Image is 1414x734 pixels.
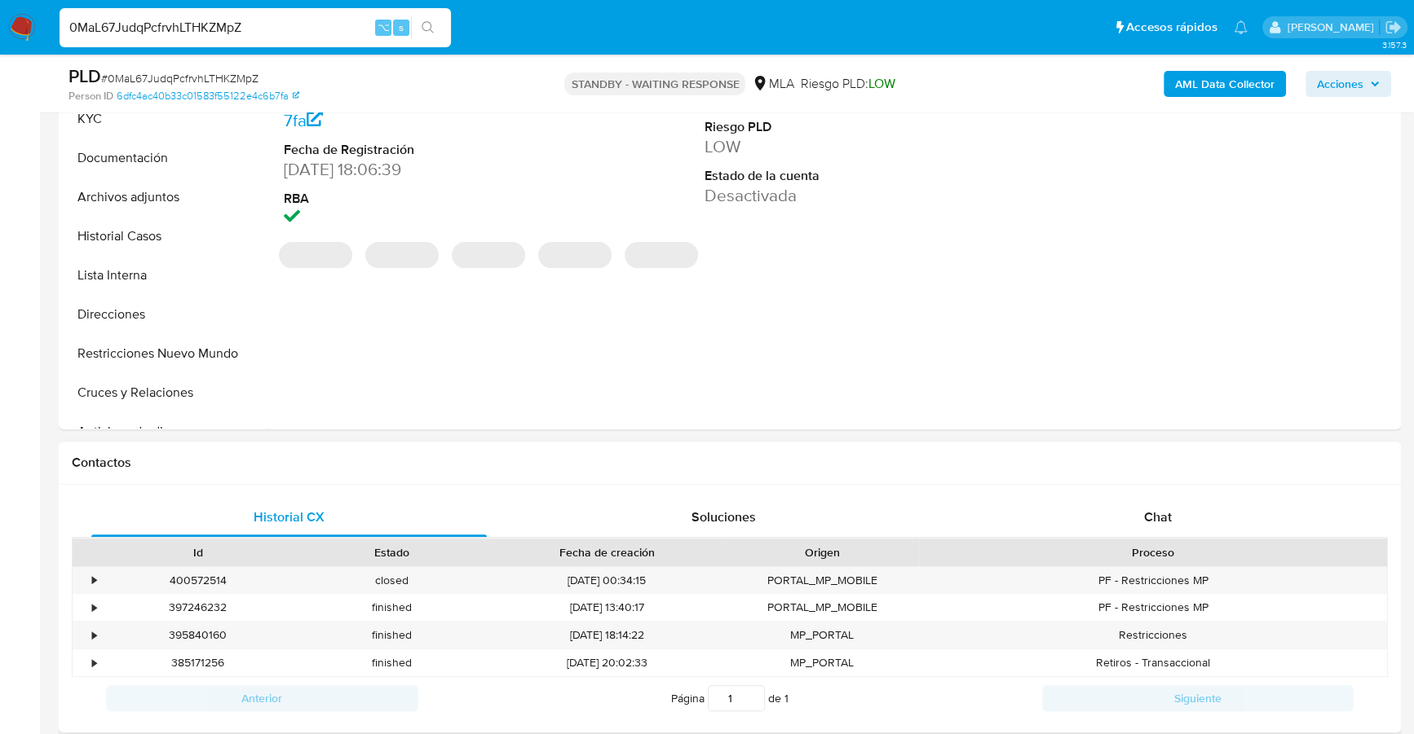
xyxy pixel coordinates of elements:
[1126,19,1217,36] span: Accesos rápidos
[411,16,444,39] button: search-icon
[365,242,439,268] span: ‌
[295,567,489,594] div: closed
[705,184,969,207] dd: Desactivada
[691,508,755,526] span: Soluciones
[63,178,267,217] button: Archivos adjuntos
[736,544,908,560] div: Origen
[284,141,548,159] dt: Fecha de Registración
[68,63,101,89] b: PLD
[919,622,1387,648] div: Restricciones
[930,544,1376,560] div: Proceso
[1144,508,1172,526] span: Chat
[117,89,299,103] a: 6dfc4ac40b33c01583f55122e4c6b7fa
[784,690,789,706] span: 1
[295,649,489,676] div: finished
[752,75,793,93] div: MLA
[725,567,919,594] div: PORTAL_MP_MOBILE
[72,455,1388,471] h1: Contactos
[63,295,267,334] button: Direcciones
[63,334,267,373] button: Restricciones Nuevo Mundo
[1164,71,1286,97] button: AML Data Collector
[705,135,969,158] dd: LOW
[488,567,725,594] div: [DATE] 00:34:15
[295,594,489,621] div: finished
[705,167,969,185] dt: Estado de la cuenta
[377,20,389,35] span: ⌥
[113,544,284,560] div: Id
[1234,20,1248,34] a: Notificaciones
[92,573,96,588] div: •
[63,256,267,295] button: Lista Interna
[488,622,725,648] div: [DATE] 18:14:22
[106,685,418,711] button: Anterior
[1306,71,1391,97] button: Acciones
[919,594,1387,621] div: PF - Restricciones MP
[284,190,548,208] dt: RBA
[101,70,258,86] span: # 0MaL67JudqPcfrvhLTHKZMpZ
[295,622,489,648] div: finished
[725,622,919,648] div: MP_PORTAL
[284,158,548,181] dd: [DATE] 18:06:39
[538,242,612,268] span: ‌
[63,99,267,138] button: KYC
[452,242,525,268] span: ‌
[671,685,789,711] span: Página de
[564,73,745,95] p: STANDBY - WAITING RESPONSE
[92,600,96,615] div: •
[63,138,267,178] button: Documentación
[101,567,295,594] div: 400572514
[1385,19,1402,36] a: Salir
[705,118,969,136] dt: Riesgo PLD
[1042,685,1354,711] button: Siguiente
[625,242,698,268] span: ‌
[63,412,267,451] button: Anticipos de dinero
[63,217,267,256] button: Historial Casos
[101,649,295,676] div: 385171256
[725,649,919,676] div: MP_PORTAL
[60,17,451,38] input: Buscar usuario o caso...
[92,627,96,643] div: •
[919,649,1387,676] div: Retiros - Transaccional
[1381,38,1406,51] span: 3.157.3
[868,74,895,93] span: LOW
[800,75,895,93] span: Riesgo PLD:
[92,655,96,670] div: •
[307,544,478,560] div: Estado
[101,594,295,621] div: 397246232
[101,622,295,648] div: 395840160
[279,242,352,268] span: ‌
[1287,20,1379,35] p: stefania.bordes@mercadolibre.com
[488,594,725,621] div: [DATE] 13:40:17
[1175,71,1275,97] b: AML Data Collector
[919,567,1387,594] div: PF - Restricciones MP
[1317,71,1363,97] span: Acciones
[68,89,113,103] b: Person ID
[500,544,714,560] div: Fecha de creación
[399,20,404,35] span: s
[488,649,725,676] div: [DATE] 20:02:33
[63,373,267,412] button: Cruces y Relaciones
[725,594,919,621] div: PORTAL_MP_MOBILE
[254,508,325,526] span: Historial CX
